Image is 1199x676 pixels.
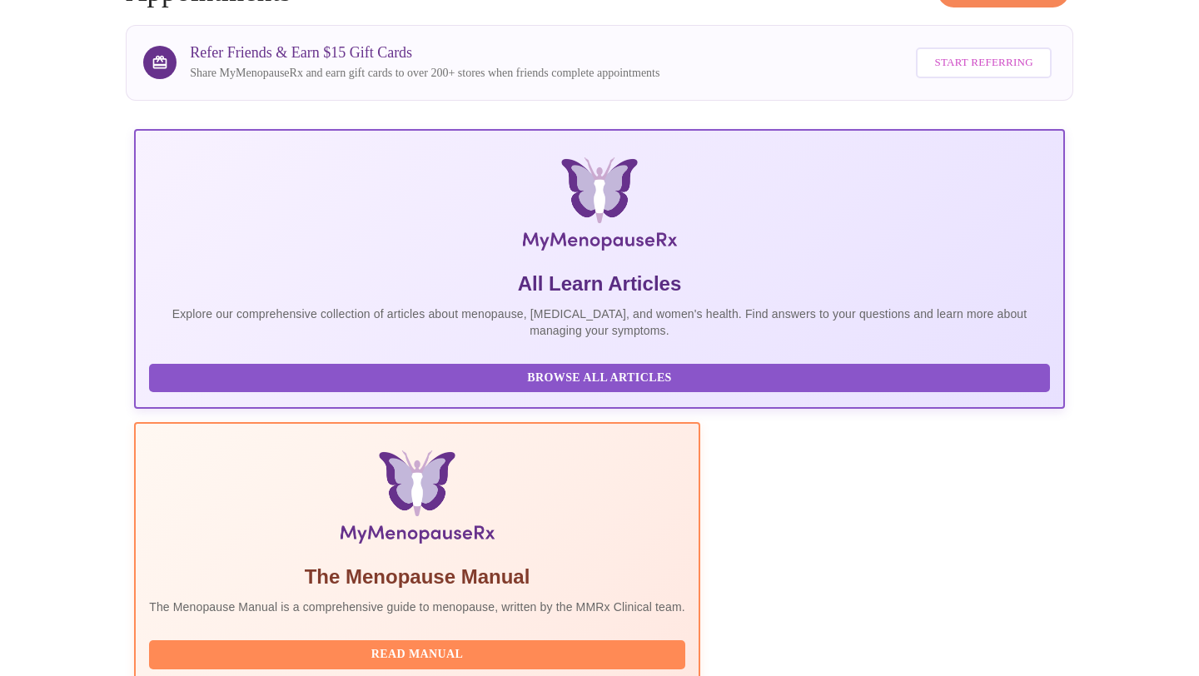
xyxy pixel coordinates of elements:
img: Menopause Manual [234,450,599,550]
button: Read Manual [149,640,685,669]
span: Browse All Articles [166,368,1033,389]
img: MyMenopauseRx Logo [289,157,910,257]
p: Share MyMenopauseRx and earn gift cards to over 200+ stores when friends complete appointments [190,65,659,82]
p: Explore our comprehensive collection of articles about menopause, [MEDICAL_DATA], and women's hea... [149,306,1050,339]
span: Read Manual [166,644,669,665]
h5: All Learn Articles [149,271,1050,297]
button: Browse All Articles [149,364,1050,393]
h3: Refer Friends & Earn $15 Gift Cards [190,44,659,62]
p: The Menopause Manual is a comprehensive guide to menopause, written by the MMRx Clinical team. [149,599,685,615]
span: Start Referring [934,53,1032,72]
a: Start Referring [912,39,1055,87]
a: Read Manual [149,646,689,660]
a: Browse All Articles [149,370,1054,384]
h5: The Menopause Manual [149,564,685,590]
button: Start Referring [916,47,1051,78]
